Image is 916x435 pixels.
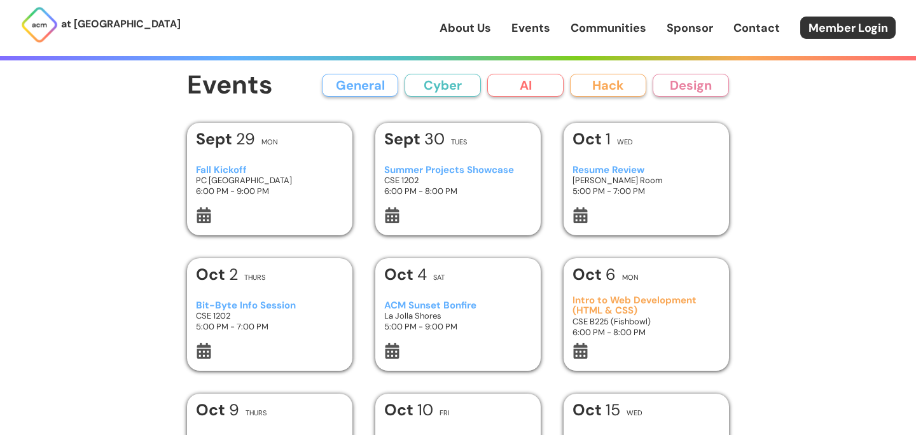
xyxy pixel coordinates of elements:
[244,274,265,281] h2: Thurs
[733,20,780,36] a: Contact
[572,327,721,338] h3: 6:00 PM - 8:00 PM
[196,266,238,282] h1: 2
[196,131,255,147] h1: 29
[433,274,445,281] h2: Sat
[61,16,181,32] p: at [GEOGRAPHIC_DATA]
[196,175,344,186] h3: PC [GEOGRAPHIC_DATA]
[196,264,229,285] b: Oct
[384,321,532,332] h3: 5:00 PM - 9:00 PM
[196,402,239,418] h1: 9
[384,402,433,418] h1: 10
[572,264,606,285] b: Oct
[572,399,606,420] b: Oct
[800,17,896,39] a: Member Login
[20,6,181,44] a: at [GEOGRAPHIC_DATA]
[384,175,532,186] h3: CSE 1202
[440,410,450,417] h2: Fri
[667,20,713,36] a: Sponsor
[196,300,344,311] h3: Bit-Byte Info Session
[572,402,620,418] h1: 15
[196,399,229,420] b: Oct
[384,399,417,420] b: Oct
[384,264,417,285] b: Oct
[572,175,721,186] h3: [PERSON_NAME] Room
[572,128,606,149] b: Oct
[487,74,564,97] button: AI
[572,266,616,282] h1: 6
[196,128,236,149] b: Sept
[572,131,611,147] h1: 1
[246,410,267,417] h2: Thurs
[617,139,633,146] h2: Wed
[572,165,721,176] h3: Resume Review
[572,186,721,197] h3: 5:00 PM - 7:00 PM
[384,266,427,282] h1: 4
[196,310,344,321] h3: CSE 1202
[384,128,424,149] b: Sept
[622,274,639,281] h2: Mon
[572,316,721,327] h3: CSE B225 (Fishbowl)
[572,295,721,316] h3: Intro to Web Development (HTML & CSS)
[384,131,445,147] h1: 30
[451,139,467,146] h2: Tues
[196,165,344,176] h3: Fall Kickoff
[384,186,532,197] h3: 6:00 PM - 8:00 PM
[322,74,398,97] button: General
[384,310,532,321] h3: La Jolla Shores
[571,20,646,36] a: Communities
[196,321,344,332] h3: 5:00 PM - 7:00 PM
[570,74,646,97] button: Hack
[511,20,550,36] a: Events
[653,74,729,97] button: Design
[627,410,642,417] h2: Wed
[20,6,59,44] img: ACM Logo
[384,165,532,176] h3: Summer Projects Showcase
[196,186,344,197] h3: 6:00 PM - 9:00 PM
[384,300,532,311] h3: ACM Sunset Bonfire
[440,20,491,36] a: About Us
[261,139,278,146] h2: Mon
[405,74,481,97] button: Cyber
[187,71,273,100] h1: Events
